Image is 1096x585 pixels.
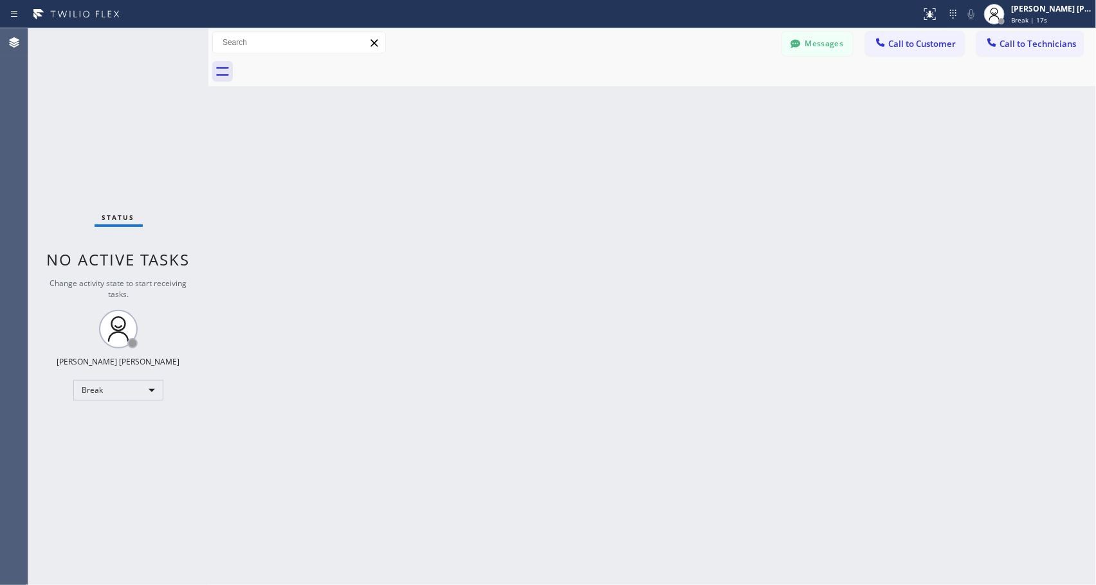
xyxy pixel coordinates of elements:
span: Break | 17s [1011,15,1047,24]
button: Mute [962,5,980,23]
input: Search [213,32,385,53]
span: Call to Technicians [1000,38,1076,50]
div: [PERSON_NAME] [PERSON_NAME] [1011,3,1092,14]
span: No active tasks [47,249,190,270]
button: Call to Customer [866,32,964,56]
button: Messages [782,32,853,56]
span: Change activity state to start receiving tasks. [50,278,187,300]
button: Call to Technicians [977,32,1083,56]
span: Call to Customer [888,38,956,50]
span: Status [102,213,135,222]
div: Break [73,380,163,401]
div: [PERSON_NAME] [PERSON_NAME] [57,356,180,367]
